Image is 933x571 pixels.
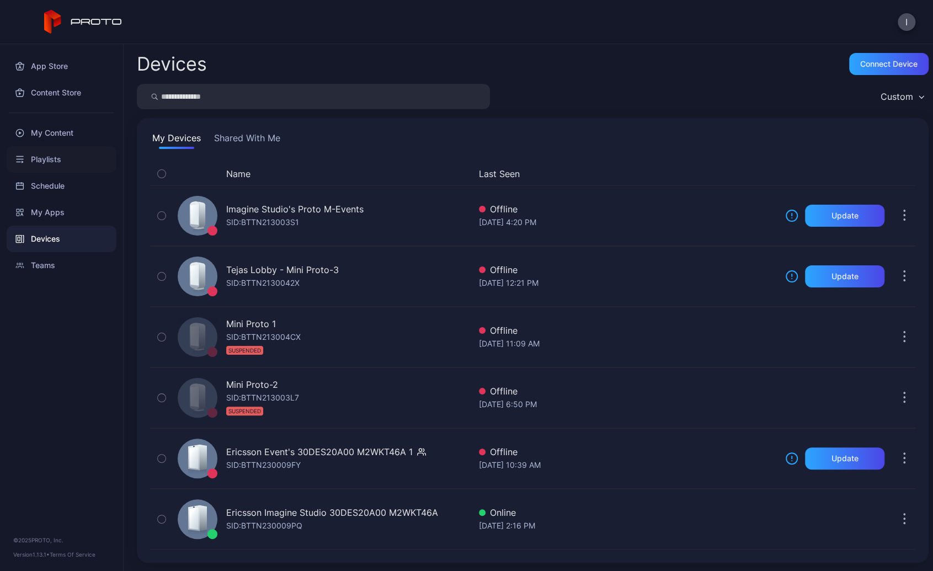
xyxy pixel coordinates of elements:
a: Teams [7,252,116,279]
div: Offline [479,445,776,458]
div: Online [479,506,776,519]
button: Last Seen [479,167,772,180]
a: App Store [7,53,116,79]
div: SUSPENDED [226,346,263,355]
button: My Devices [150,131,203,149]
div: SID: BTTN213004CX [226,330,301,357]
div: © 2025 PROTO, Inc. [13,536,110,545]
div: SID: BTTN213003S1 [226,216,299,229]
div: Ericsson Imagine Studio 30DES20A00 M2WKT46A [226,506,438,519]
a: Playlists [7,146,116,173]
div: [DATE] 4:20 PM [479,216,776,229]
div: SID: BTTN230009PQ [226,519,302,532]
a: My Apps [7,199,116,226]
button: Custom [875,84,929,109]
span: Version 1.13.1 • [13,551,50,558]
div: Ericsson Event's 30DES20A00 M2WKT46A 1 [226,445,413,458]
div: Update [831,454,859,463]
div: SID: BTTN213003L7 [226,391,299,418]
div: Offline [479,385,776,398]
div: [DATE] 12:21 PM [479,276,776,290]
div: Mini Proto 1 [226,317,276,330]
div: Options [893,167,915,180]
button: Shared With Me [212,131,282,149]
button: Update [805,205,884,227]
a: My Content [7,120,116,146]
div: [DATE] 11:09 AM [479,337,776,350]
a: Terms Of Service [50,551,95,558]
div: [DATE] 2:16 PM [479,519,776,532]
button: Connect device [849,53,929,75]
div: [DATE] 10:39 AM [479,458,776,472]
div: Offline [479,263,776,276]
div: Offline [479,202,776,216]
div: Custom [881,91,913,102]
div: [DATE] 6:50 PM [479,398,776,411]
div: Tejas Lobby - Mini Proto-3 [226,263,339,276]
button: Update [805,265,884,287]
button: I [898,13,915,31]
a: Content Store [7,79,116,106]
button: Update [805,447,884,469]
div: Imagine Studio's Proto M-Events [226,202,364,216]
div: Update [831,211,859,220]
div: Update Device [781,167,880,180]
button: Name [226,167,250,180]
a: Schedule [7,173,116,199]
a: Devices [7,226,116,252]
div: SID: BTTN230009FY [226,458,301,472]
div: SUSPENDED [226,407,263,415]
div: Offline [479,324,776,337]
div: Mini Proto-2 [226,378,278,391]
div: Update [831,272,859,281]
div: Connect device [860,60,918,68]
h2: Devices [137,54,207,74]
div: SID: BTTN2130042X [226,276,300,290]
